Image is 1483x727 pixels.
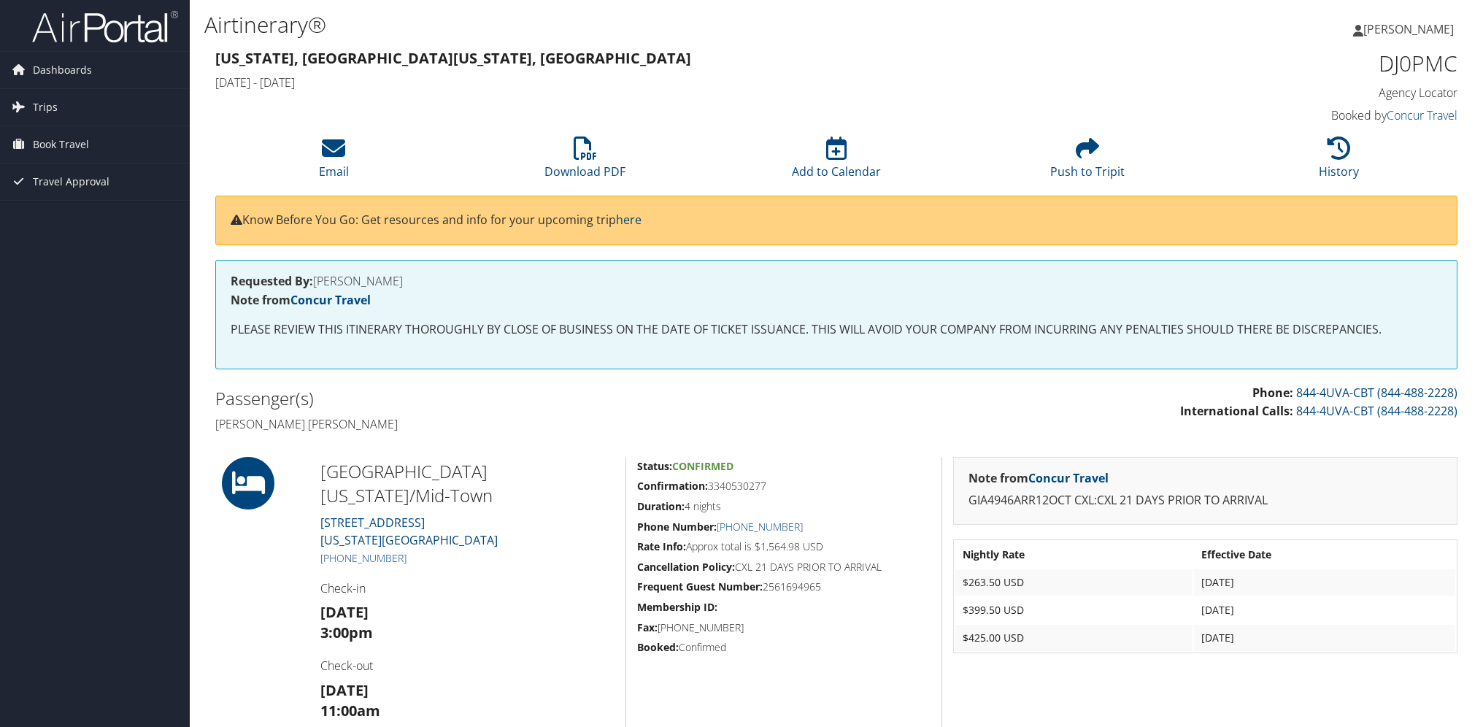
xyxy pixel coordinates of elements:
h5: CXL 21 DAYS PRIOR TO ARRIVAL [637,560,931,574]
a: [PHONE_NUMBER] [717,520,803,534]
strong: Fax: [637,620,658,634]
strong: Phone Number: [637,520,717,534]
strong: Phone: [1252,385,1293,401]
td: $399.50 USD [955,597,1192,623]
a: Concur Travel [290,292,371,308]
a: Concur Travel [1028,470,1109,486]
strong: [DATE] [320,680,369,700]
h5: [PHONE_NUMBER] [637,620,931,635]
td: $425.00 USD [955,625,1192,651]
a: Concur Travel [1387,107,1457,123]
h4: [PERSON_NAME] [PERSON_NAME] [215,416,825,432]
a: 844-4UVA-CBT (844-488-2228) [1296,403,1457,419]
h1: DJ0PMC [1163,48,1457,79]
a: Add to Calendar [792,145,881,180]
h5: 4 nights [637,499,931,514]
strong: Rate Info: [637,539,686,553]
h5: Confirmed [637,640,931,655]
h2: Passenger(s) [215,386,825,411]
strong: Note from [968,470,1109,486]
th: Effective Date [1194,542,1455,568]
span: Travel Approval [33,164,109,200]
p: PLEASE REVIEW THIS ITINERARY THOROUGHLY BY CLOSE OF BUSINESS ON THE DATE OF TICKET ISSUANCE. THIS... [231,320,1442,339]
h2: [GEOGRAPHIC_DATA] [US_STATE]/Mid-Town [320,459,615,508]
h4: Agency Locator [1163,85,1457,101]
td: $263.50 USD [955,569,1192,596]
strong: 3:00pm [320,623,373,642]
td: [DATE] [1194,569,1455,596]
strong: [US_STATE], [GEOGRAPHIC_DATA] [US_STATE], [GEOGRAPHIC_DATA] [215,48,691,68]
strong: 11:00am [320,701,380,720]
a: Download PDF [544,145,625,180]
strong: Note from [231,292,371,308]
strong: [DATE] [320,602,369,622]
h5: Approx total is $1,564.98 USD [637,539,931,554]
img: airportal-logo.png [32,9,178,44]
span: [PERSON_NAME] [1363,21,1454,37]
strong: Booked: [637,640,679,654]
a: Push to Tripit [1050,145,1125,180]
h1: Airtinerary® [204,9,1047,40]
strong: Duration: [637,499,685,513]
h4: Booked by [1163,107,1457,123]
a: [PHONE_NUMBER] [320,551,407,565]
h4: Check-in [320,580,615,596]
strong: International Calls: [1180,403,1293,419]
span: Dashboards [33,52,92,88]
p: GIA4946ARR12OCT CXL:CXL 21 DAYS PRIOR TO ARRIVAL [968,491,1442,510]
h5: 3340530277 [637,479,931,493]
a: History [1319,145,1359,180]
span: Confirmed [672,459,733,473]
strong: Cancellation Policy: [637,560,735,574]
p: Know Before You Go: Get resources and info for your upcoming trip [231,211,1442,230]
th: Nightly Rate [955,542,1192,568]
strong: Membership ID: [637,600,717,614]
a: Email [319,145,349,180]
a: [STREET_ADDRESS][US_STATE][GEOGRAPHIC_DATA] [320,515,498,548]
strong: Frequent Guest Number: [637,580,763,593]
strong: Status: [637,459,672,473]
strong: Requested By: [231,273,313,289]
h4: Check-out [320,658,615,674]
strong: Confirmation: [637,479,708,493]
h5: 2561694965 [637,580,931,594]
td: [DATE] [1194,625,1455,651]
a: 844-4UVA-CBT (844-488-2228) [1296,385,1457,401]
span: Trips [33,89,58,126]
a: here [616,212,642,228]
h4: [DATE] - [DATE] [215,74,1141,91]
h4: [PERSON_NAME] [231,275,1442,287]
td: [DATE] [1194,597,1455,623]
span: Book Travel [33,126,89,163]
a: [PERSON_NAME] [1353,7,1468,51]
